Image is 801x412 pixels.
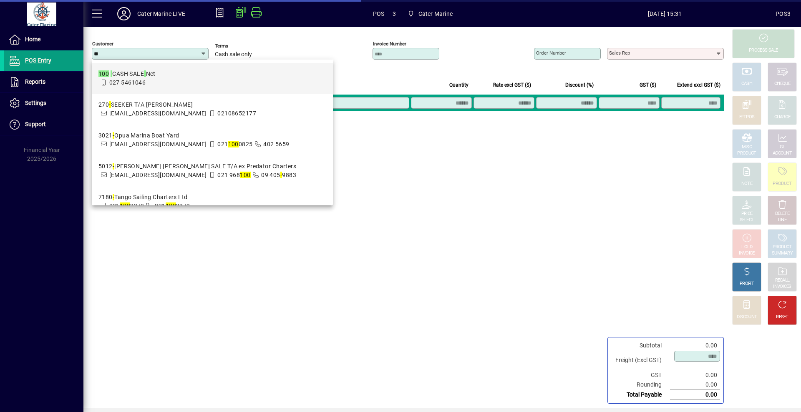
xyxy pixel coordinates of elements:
span: Reports [25,78,45,85]
span: 021 968 [217,172,250,178]
div: ACCOUNT [773,150,792,157]
em: - [144,70,146,77]
div: CASH SALE Net [98,70,156,78]
mat-option: 5012 - Bruce Martin CASH SALE T/A ex Predator Charters [92,155,333,186]
td: 0.00 [670,390,720,400]
div: DISCOUNT [737,314,757,320]
div: PRODUCT [773,244,791,250]
span: Rate excl GST ($) [493,80,531,90]
div: CHEQUE [774,81,790,87]
span: 021 2379 [109,202,144,209]
span: POS Entry [25,57,51,64]
div: Cater Marine LIVE [137,7,185,20]
div: RECALL [775,277,790,284]
div: PRODUCT [773,181,791,187]
span: POS [373,7,385,20]
div: RESET [776,314,788,320]
a: Reports [4,72,83,92]
div: LINE [778,217,786,223]
div: SELECT [740,217,754,223]
td: Freight (Excl GST) [611,350,670,370]
div: INVOICE [739,250,754,257]
div: POS3 [776,7,791,20]
div: INVOICES [773,284,791,290]
a: Home [4,29,83,50]
em: - [113,132,114,139]
a: Settings [4,93,83,114]
td: 0.00 [670,380,720,390]
span: Cater Marine [418,7,453,20]
span: 02108652177 [217,110,256,117]
mat-label: Sales rep [609,50,630,56]
div: EFTPOS [739,114,755,120]
em: 100 [120,202,130,209]
mat-label: Order number [536,50,566,56]
div: 3021 Opua Marina Boat Yard [98,131,290,140]
div: MISC [742,144,752,150]
span: 021 2379 [155,202,190,209]
mat-option: 7180 - Tango Sailing Charters Ltd [92,186,333,217]
span: Home [25,36,40,42]
td: 0.00 [670,341,720,350]
div: NOTE [741,181,752,187]
span: Terms [215,43,265,49]
em: - [113,163,114,170]
td: Rounding [611,380,670,390]
em: - [113,194,114,200]
div: PROFIT [740,281,754,287]
span: [EMAIL_ADDRESS][DOMAIN_NAME] [109,172,207,178]
span: 09 405 9883 [261,172,296,178]
em: 100 [98,70,109,77]
span: [EMAIL_ADDRESS][DOMAIN_NAME] [109,110,207,117]
button: Profile [111,6,137,21]
mat-option: 3021 - Opua Marina Boat Yard [92,125,333,155]
span: Settings [25,100,46,106]
span: Support [25,121,46,127]
td: Subtotal [611,341,670,350]
span: Discount (%) [565,80,594,90]
td: Total Payable [611,390,670,400]
span: Extend excl GST ($) [677,80,720,90]
td: GST [611,370,670,380]
span: 3 [393,7,396,20]
em: - [111,70,112,77]
span: 027 5461046 [109,79,146,86]
div: PRICE [741,211,753,217]
mat-label: Invoice number [373,41,406,47]
div: PRODUCT [737,150,756,157]
div: 7180 Tango Sailing Charters Ltd [98,193,190,202]
div: 270 SEEKER T/A [PERSON_NAME] [98,100,256,109]
span: 402 5659 [263,141,290,147]
span: GST ($) [640,80,656,90]
mat-label: Customer [92,41,113,47]
div: CASH [741,81,752,87]
span: 021 0825 [217,141,252,147]
span: Cater Marine [404,6,456,21]
div: SUMMARY [772,250,793,257]
div: CHARGE [774,114,791,120]
em: - [280,172,282,178]
em: 100 [166,202,176,209]
em: 100 [228,141,239,147]
div: GL [780,144,785,150]
em: 100 [240,172,250,178]
td: 0.00 [670,370,720,380]
div: DELETE [775,211,789,217]
mat-option: 270 - SEEKER T/A Peter Jamar [92,94,333,125]
div: HOLD [741,244,752,250]
span: Cash sale only [215,51,252,58]
span: Quantity [449,80,469,90]
span: [EMAIL_ADDRESS][DOMAIN_NAME] [109,141,207,147]
a: Support [4,114,83,135]
div: 5012 [PERSON_NAME] [PERSON_NAME] SALE T/A ex Predator Charters [98,162,296,171]
em: - [109,101,111,108]
div: PROCESS SALE [749,47,778,54]
span: [DATE] 15:31 [554,7,776,20]
mat-option: 100 - CASH SALE - Net [92,63,333,94]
